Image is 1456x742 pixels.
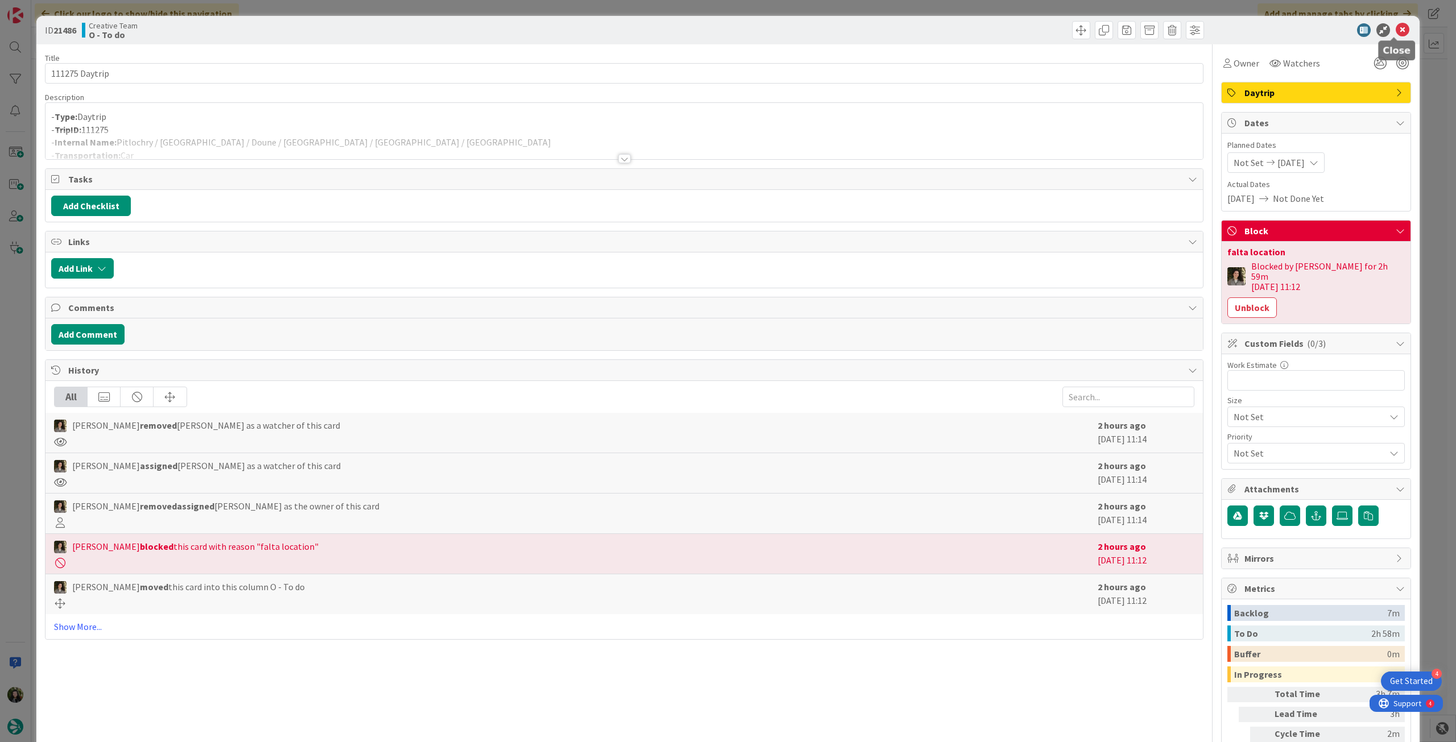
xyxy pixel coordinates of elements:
[1234,625,1371,641] div: To Do
[1387,605,1400,621] div: 7m
[72,540,318,553] span: [PERSON_NAME] this card with reason "falta location"
[1251,261,1405,292] div: Blocked by [PERSON_NAME] for 2h 59m [DATE] 11:12
[177,500,214,512] b: assigned
[51,258,114,279] button: Add Link
[1227,179,1405,190] span: Actual Dates
[140,581,168,592] b: moved
[45,63,1203,84] input: type card name here...
[45,53,60,63] label: Title
[1234,156,1264,169] span: Not Set
[1234,445,1379,461] span: Not Set
[24,2,52,15] span: Support
[140,460,177,471] b: assigned
[1387,646,1400,662] div: 0m
[54,541,67,553] img: MS
[1244,552,1390,565] span: Mirrors
[1307,338,1326,349] span: ( 0/3 )
[1098,418,1194,447] div: [DATE] 11:14
[1234,409,1379,425] span: Not Set
[1383,45,1410,56] h5: Close
[68,172,1182,186] span: Tasks
[1227,396,1405,404] div: Size
[68,363,1182,377] span: History
[1244,116,1390,130] span: Dates
[140,420,177,431] b: removed
[68,301,1182,314] span: Comments
[1098,540,1194,568] div: [DATE] 11:12
[1227,247,1405,256] div: falta location
[1244,337,1390,350] span: Custom Fields
[1234,646,1387,662] div: Buffer
[1273,192,1324,205] span: Not Done Yet
[55,124,81,135] strong: TripID:
[1342,687,1400,702] div: 3h 7m
[54,420,67,432] img: MS
[1098,500,1146,512] b: 2 hours ago
[1227,192,1255,205] span: [DATE]
[54,460,67,472] img: MS
[1244,482,1390,496] span: Attachments
[54,500,67,513] img: MS
[72,499,379,513] span: [PERSON_NAME] [PERSON_NAME] as the owner of this card
[140,500,177,512] b: removed
[1275,687,1337,702] div: Total Time
[1098,459,1194,487] div: [DATE] 11:14
[54,620,1194,633] a: Show More...
[1227,297,1277,318] button: Unblock
[1277,156,1305,169] span: [DATE]
[1098,581,1146,592] b: 2 hours ago
[89,30,138,39] b: O - To do
[1275,727,1337,742] div: Cycle Time
[51,196,131,216] button: Add Checklist
[1098,460,1146,471] b: 2 hours ago
[72,459,341,472] span: [PERSON_NAME] [PERSON_NAME] as a watcher of this card
[45,92,84,102] span: Description
[1098,580,1194,608] div: [DATE] 11:12
[1234,666,1387,682] div: In Progress
[1098,541,1146,552] b: 2 hours ago
[1234,605,1387,621] div: Backlog
[1227,433,1405,441] div: Priority
[1390,675,1433,687] div: Get Started
[1098,499,1194,528] div: [DATE] 11:14
[54,581,67,594] img: MS
[1244,582,1390,595] span: Metrics
[1342,727,1400,742] div: 2m
[89,21,138,30] span: Creative Team
[1432,669,1442,679] div: 4
[1234,56,1259,70] span: Owner
[53,24,76,36] b: 21486
[1244,224,1390,238] span: Block
[140,541,173,552] b: blocked
[55,387,88,407] div: All
[1227,139,1405,151] span: Planned Dates
[1062,387,1194,407] input: Search...
[51,110,1197,123] p: - Daytrip
[68,235,1182,248] span: Links
[1098,420,1146,431] b: 2 hours ago
[72,418,340,432] span: [PERSON_NAME] [PERSON_NAME] as a watcher of this card
[1244,86,1390,100] span: Daytrip
[59,5,62,14] div: 4
[51,123,1197,136] p: - 111275
[1371,625,1400,641] div: 2h 58m
[51,324,125,345] button: Add Comment
[1283,56,1320,70] span: Watchers
[1275,707,1337,722] div: Lead Time
[72,580,305,594] span: [PERSON_NAME] this card into this column O - To do
[1342,707,1400,722] div: 3h
[1381,671,1442,691] div: Open Get Started checklist, remaining modules: 4
[55,111,77,122] strong: Type:
[1227,360,1277,370] label: Work Estimate
[1387,666,1400,682] div: 2m
[1227,267,1246,285] img: MS
[45,23,76,37] span: ID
